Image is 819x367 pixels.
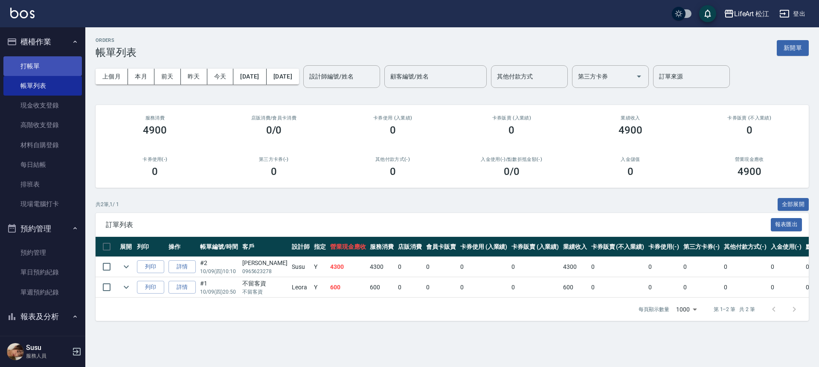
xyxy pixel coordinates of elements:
td: 0 [396,277,424,297]
th: 入金使用(-) [769,237,804,257]
td: 4300 [368,257,396,277]
td: Y [312,277,328,297]
th: 卡券使用 (入業績) [458,237,510,257]
td: 0 [722,277,769,297]
button: 報表及分析 [3,306,82,328]
h2: 其他付款方式(-) [343,157,442,162]
a: 排班表 [3,175,82,194]
a: 帳單列表 [3,76,82,96]
th: 設計師 [290,237,312,257]
p: 第 1–2 筆 共 2 筆 [714,306,755,313]
h3: 0 [152,166,158,178]
h2: 卡券販賣 (入業績) [462,115,561,121]
td: 0 [424,277,458,297]
button: [DATE] [267,69,299,84]
td: #2 [198,257,240,277]
td: Susu [290,257,312,277]
button: 全部展開 [778,198,809,211]
th: 卡券販賣 (不入業績) [589,237,646,257]
h3: 0 /0 [504,166,520,178]
button: 列印 [137,260,164,274]
th: 列印 [135,237,166,257]
button: [DATE] [233,69,266,84]
td: 0 [509,257,561,277]
h2: 入金使用(-) /點數折抵金額(-) [462,157,561,162]
td: 0 [769,277,804,297]
h5: Susu [26,344,70,352]
td: 4300 [561,257,589,277]
h3: 0 [390,166,396,178]
p: 不留客資 [242,288,288,296]
td: 600 [368,277,396,297]
h2: 店販消費 /會員卡消費 [225,115,323,121]
div: LifeArt 松江 [734,9,770,19]
a: 現場電腦打卡 [3,194,82,214]
td: 0 [458,257,510,277]
td: 0 [589,277,646,297]
img: Logo [10,8,35,18]
h2: 卡券使用 (入業績) [343,115,442,121]
th: 展開 [118,237,135,257]
button: LifeArt 松江 [720,5,773,23]
p: 0965623278 [242,268,288,275]
button: 前天 [154,69,181,84]
a: 現金收支登錄 [3,96,82,115]
td: 600 [328,277,368,297]
div: [PERSON_NAME] [242,259,288,268]
h3: 0 [271,166,277,178]
a: 詳情 [168,260,196,274]
h3: 0/0 [266,124,282,136]
h2: 第三方卡券(-) [225,157,323,162]
h3: 0 [627,166,633,178]
h3: 帳單列表 [96,47,136,58]
th: 業績收入 [561,237,589,257]
a: 預約管理 [3,243,82,262]
a: 單日預約紀錄 [3,262,82,282]
p: 服務人員 [26,352,70,360]
h3: 0 [746,124,752,136]
td: 4300 [328,257,368,277]
a: 單週預約紀錄 [3,283,82,302]
td: 0 [681,257,722,277]
td: Y [312,257,328,277]
h2: 卡券販賣 (不入業績) [700,115,799,121]
h3: 4900 [738,166,761,178]
th: 服務消費 [368,237,396,257]
button: 今天 [207,69,234,84]
a: 每日結帳 [3,155,82,175]
h3: 服務消費 [106,115,204,121]
button: save [699,5,716,22]
a: 詳情 [168,281,196,294]
a: 打帳單 [3,56,82,76]
button: 登出 [776,6,809,22]
a: 報表目錄 [3,331,82,350]
h2: 業績收入 [581,115,680,121]
td: 0 [681,277,722,297]
th: 會員卡販賣 [424,237,458,257]
td: 0 [589,257,646,277]
a: 報表匯出 [771,220,802,228]
td: 0 [509,277,561,297]
button: 本月 [128,69,154,84]
th: 第三方卡券(-) [681,237,722,257]
button: 列印 [137,281,164,294]
th: 指定 [312,237,328,257]
a: 高階收支登錄 [3,115,82,135]
h2: 營業現金應收 [700,157,799,162]
th: 客戶 [240,237,290,257]
td: 0 [722,257,769,277]
th: 操作 [166,237,198,257]
td: 0 [458,277,510,297]
td: 0 [769,257,804,277]
td: 0 [646,277,681,297]
h2: ORDERS [96,38,136,43]
td: 600 [561,277,589,297]
button: 預約管理 [3,218,82,240]
a: 材料自購登錄 [3,135,82,155]
th: 其他付款方式(-) [722,237,769,257]
button: 櫃檯作業 [3,31,82,53]
h2: 卡券使用(-) [106,157,204,162]
p: 10/09 (四) 20:50 [200,288,238,296]
div: 1000 [673,298,700,321]
h3: 4900 [619,124,642,136]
